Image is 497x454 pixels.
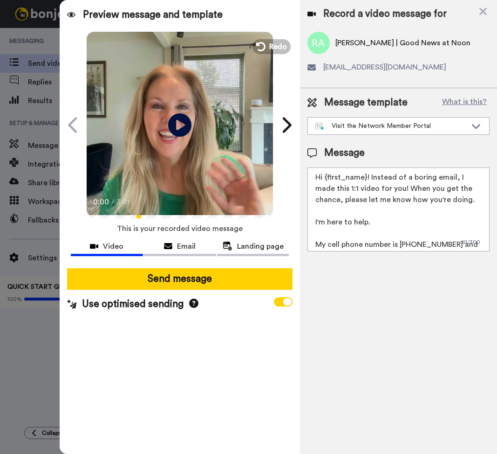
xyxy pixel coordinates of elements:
span: Landing page [237,241,284,252]
button: Send message [67,268,293,290]
textarea: Hi {first_name}! Instead of a boring email, I made this 1:1 video for you! When you get the chanc... [307,168,490,251]
button: What is this? [439,96,490,110]
span: This is your recorded video message [117,218,243,239]
span: Use optimised sending [82,297,184,311]
span: / [111,196,115,208]
div: Visit the Network Member Portal [315,121,467,131]
span: Email [177,241,196,252]
span: Message [324,146,365,160]
span: Message template [324,96,408,110]
span: Video [103,241,123,252]
img: nextgen-template.svg [315,123,324,130]
span: [EMAIL_ADDRESS][DOMAIN_NAME] [323,62,446,73]
span: 3:01 [116,196,133,208]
